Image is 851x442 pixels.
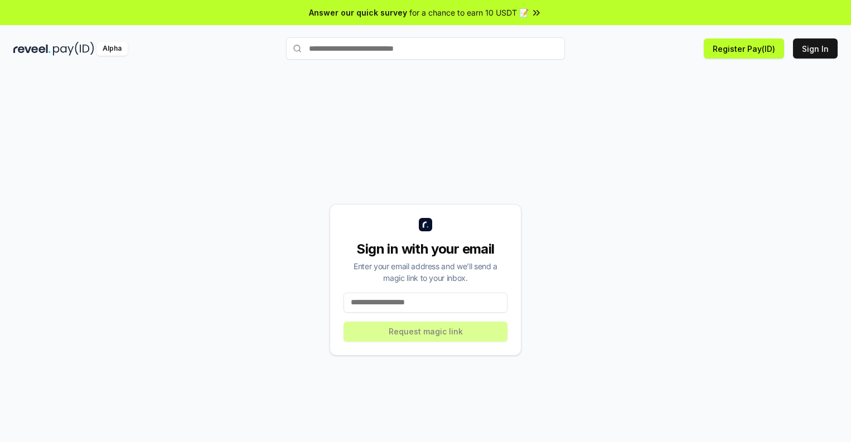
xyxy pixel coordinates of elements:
div: Sign in with your email [344,240,507,258]
div: Alpha [96,42,128,56]
img: reveel_dark [13,42,51,56]
span: Answer our quick survey [309,7,407,18]
div: Enter your email address and we’ll send a magic link to your inbox. [344,260,507,284]
img: pay_id [53,42,94,56]
img: logo_small [419,218,432,231]
span: for a chance to earn 10 USDT 📝 [409,7,529,18]
button: Sign In [793,38,838,59]
button: Register Pay(ID) [704,38,784,59]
